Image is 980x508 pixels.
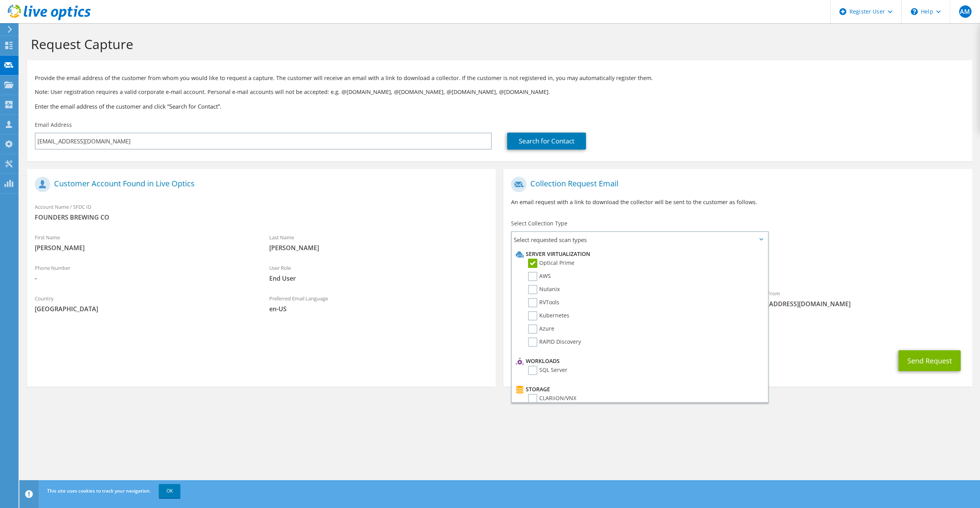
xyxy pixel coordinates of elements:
[269,274,488,283] span: End User
[503,316,972,343] div: CC & Reply To
[35,244,254,252] span: [PERSON_NAME]
[262,290,496,317] div: Preferred Email Language
[511,220,567,227] label: Select Collection Type
[47,488,151,494] span: This site uses cookies to track your navigation.
[959,5,972,18] span: AM
[528,259,574,268] label: Optical Prime
[528,285,560,294] label: Nutanix
[35,274,254,283] span: -
[528,272,551,281] label: AWS
[35,305,254,313] span: [GEOGRAPHIC_DATA]
[269,244,488,252] span: [PERSON_NAME]
[35,121,72,129] label: Email Address
[528,298,559,307] label: RVTools
[514,356,763,366] li: Workloads
[35,74,965,82] p: Provide the email address of the customer from whom you would like to request a capture. The cust...
[512,232,767,247] span: Select requested scan types
[528,338,581,347] label: RAPID Discovery
[27,290,262,317] div: Country
[507,133,586,150] a: Search for Contact
[746,300,965,308] span: [EMAIL_ADDRESS][DOMAIN_NAME]
[35,102,965,111] h3: Enter the email address of the customer and click “Search for Contact”.
[159,484,180,498] a: OK
[528,311,569,320] label: Kubernetes
[262,260,496,286] div: User Role
[27,199,496,225] div: Account Name / SFDC ID
[503,251,972,281] div: Requested Collections
[911,8,918,15] svg: \n
[528,394,576,403] label: CLARiiON/VNX
[269,305,488,313] span: en-US
[738,285,972,312] div: Sender & From
[27,260,262,286] div: Phone Number
[31,36,965,52] h1: Request Capture
[511,198,964,206] p: An email request with a link to download the collector will be sent to the customer as follows.
[528,324,554,334] label: Azure
[511,177,960,192] h1: Collection Request Email
[528,366,567,375] label: SQL Server
[503,285,738,312] div: To
[35,213,488,222] span: FOUNDERS BREWING CO
[35,88,965,96] p: Note: User registration requires a valid corporate e-mail account. Personal e-mail accounts will ...
[262,229,496,256] div: Last Name
[514,385,763,394] li: Storage
[514,249,763,259] li: Server Virtualization
[898,350,961,371] button: Send Request
[35,177,484,192] h1: Customer Account Found in Live Optics
[27,229,262,256] div: First Name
